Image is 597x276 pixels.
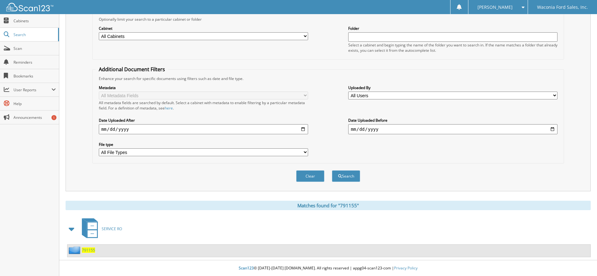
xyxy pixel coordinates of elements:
[348,26,557,31] label: Folder
[66,201,591,210] div: Matches found for "791155"
[394,265,418,271] a: Privacy Policy
[99,26,308,31] label: Cabinet
[78,216,122,241] a: SERVICE RO
[99,100,308,111] div: All metadata fields are searched by default. Select a cabinet with metadata to enable filtering b...
[13,73,56,79] span: Bookmarks
[348,42,557,53] div: Select a cabinet and begin typing the name of the folder you want to search in. If the name match...
[99,124,308,134] input: start
[82,247,95,253] a: 791155
[537,5,588,9] span: Waconia Ford Sales, Inc.
[96,17,561,22] div: Optionally limit your search to a particular cabinet or folder
[102,226,122,231] span: SERVICE RO
[13,46,56,51] span: Scan
[348,118,557,123] label: Date Uploaded Before
[99,142,308,147] label: File type
[96,76,561,81] div: Enhance your search for specific documents using filters such as date and file type.
[59,261,597,276] div: © [DATE]-[DATE] [DOMAIN_NAME]. All rights reserved | appg04-scan123-com |
[13,60,56,65] span: Reminders
[6,3,53,11] img: scan123-logo-white.svg
[477,5,513,9] span: [PERSON_NAME]
[566,246,597,276] iframe: Chat Widget
[13,87,51,93] span: User Reports
[13,32,55,37] span: Search
[296,170,324,182] button: Clear
[99,118,308,123] label: Date Uploaded After
[99,85,308,90] label: Metadata
[96,66,168,73] legend: Additional Document Filters
[239,265,254,271] span: Scan123
[348,124,557,134] input: end
[332,170,360,182] button: Search
[13,18,56,24] span: Cabinets
[165,105,173,111] a: here
[13,101,56,106] span: Help
[51,115,56,120] div: 1
[348,85,557,90] label: Uploaded By
[69,246,82,254] img: folder2.png
[13,115,56,120] span: Announcements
